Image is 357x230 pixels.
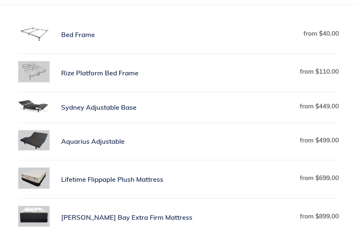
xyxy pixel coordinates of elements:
[18,206,339,229] a: Chadwick Bay Extra Firm Mattress
[18,168,339,191] a: Lifetime Flippaple Plush Mattress
[18,99,339,115] a: Sydney Adjustable Base
[18,23,339,47] a: Bed Frame
[18,61,339,85] a: Rize Platform Bed Frame
[18,130,339,153] a: Aquarius Adjustable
